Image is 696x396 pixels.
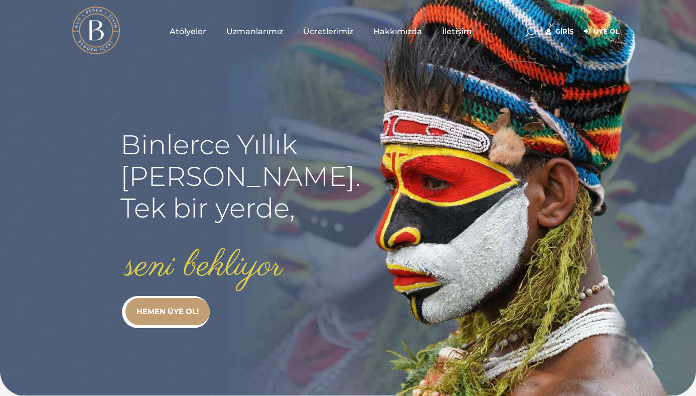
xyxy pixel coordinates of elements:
[216,6,293,56] a: Uzmanlarımız
[303,26,353,37] span: Ücretlerimiz
[125,298,210,325] a: HEMEN ÜYE OL!
[170,26,206,37] span: Atölyeler
[226,26,283,37] span: Uzmanlarımız
[584,26,619,38] a: Üye Ol
[373,26,422,37] span: Hakkımızda
[293,6,363,56] a: Ücretlerimiz
[160,6,216,56] a: Atölyeler
[432,6,482,56] a: İletişim
[442,26,472,37] span: İletişim
[72,7,120,54] img: light logo
[363,6,432,56] a: Hakkımızda
[545,26,574,38] a: Giriş
[120,129,361,224] rs-layer: Binlerce Yıllık [PERSON_NAME]. Tek bir yerde,
[125,246,283,286] rs-layer: seni bekliyor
